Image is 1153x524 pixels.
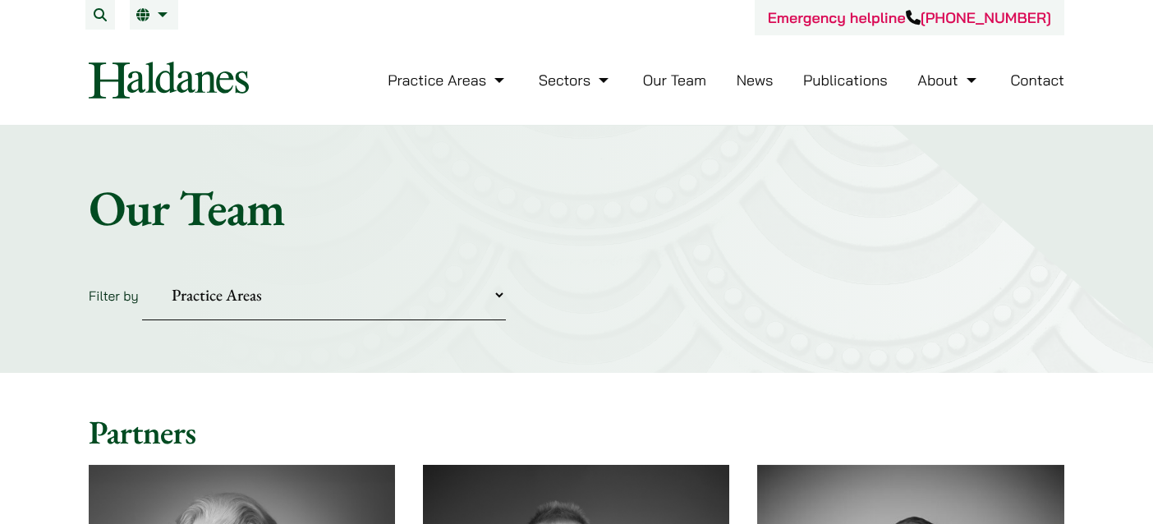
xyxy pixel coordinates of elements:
a: Emergency helpline[PHONE_NUMBER] [768,8,1051,27]
a: Practice Areas [388,71,508,90]
a: Our Team [643,71,706,90]
a: EN [136,8,172,21]
h2: Partners [89,412,1064,452]
label: Filter by [89,287,139,304]
a: Sectors [539,71,613,90]
a: Contact [1010,71,1064,90]
a: Publications [803,71,888,90]
img: Logo of Haldanes [89,62,249,99]
a: About [917,71,980,90]
a: News [737,71,774,90]
h1: Our Team [89,178,1064,237]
